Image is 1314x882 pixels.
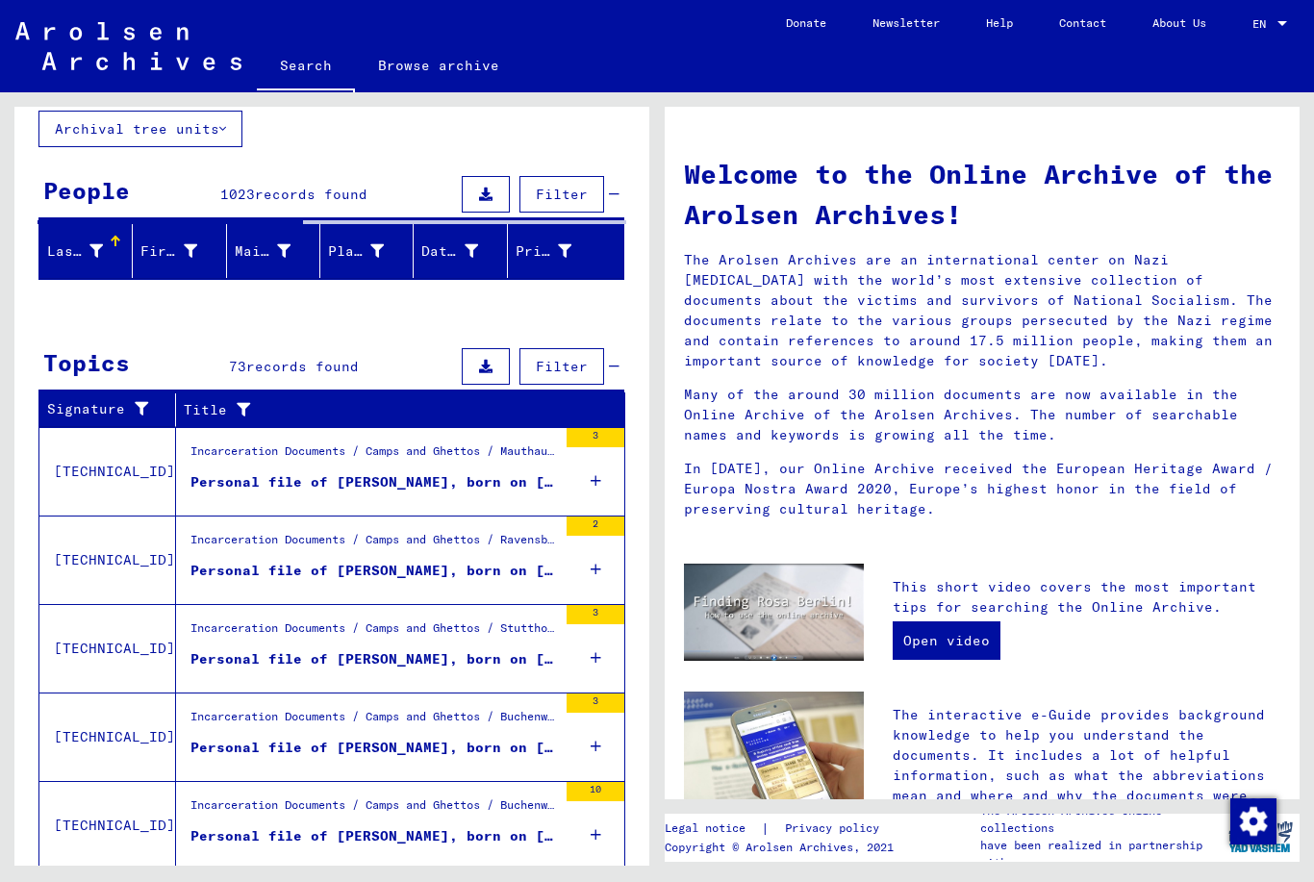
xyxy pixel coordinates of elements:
[190,826,557,846] div: Personal file of [PERSON_NAME], born on [DEMOGRAPHIC_DATA]
[684,692,864,812] img: eguide.jpg
[38,111,242,147] button: Archival tree units
[47,399,151,419] div: Signature
[39,693,176,781] td: [TECHNICAL_ID]
[355,42,522,88] a: Browse archive
[190,708,557,735] div: Incarceration Documents / Camps and Ghettos / Buchenwald Concentration Camp / Individual Document...
[567,782,624,801] div: 10
[190,561,557,581] div: Personal file of [PERSON_NAME], born on [DEMOGRAPHIC_DATA]
[47,236,132,266] div: Last Name
[257,42,355,92] a: Search
[536,186,588,203] span: Filter
[516,241,571,262] div: Prisoner #
[235,236,319,266] div: Maiden Name
[1230,798,1276,844] img: Change consent
[893,705,1280,826] p: The interactive e-Guide provides background knowledge to help you understand the documents. It in...
[421,241,477,262] div: Date of Birth
[229,358,246,375] span: 73
[516,236,600,266] div: Prisoner #
[414,224,507,278] mat-header-cell: Date of Birth
[39,427,176,516] td: [TECHNICAL_ID]
[567,605,624,624] div: 3
[255,186,367,203] span: records found
[684,385,1280,445] p: Many of the around 30 million documents are now available in the Online Archive of the Arolsen Ar...
[246,358,359,375] span: records found
[190,796,557,823] div: Incarceration Documents / Camps and Ghettos / Buchenwald Concentration Camp / Individual Document...
[39,604,176,693] td: [TECHNICAL_ID]
[184,400,577,420] div: Title
[190,619,557,646] div: Incarceration Documents / Camps and Ghettos / Stutthof Concentration Camp / Individual Documents ...
[220,186,255,203] span: 1023
[893,621,1000,660] a: Open video
[567,428,624,447] div: 3
[665,839,902,856] p: Copyright © Arolsen Archives, 2021
[980,837,1221,871] p: have been realized in partnership with
[43,345,130,380] div: Topics
[567,693,624,713] div: 3
[39,224,133,278] mat-header-cell: Last Name
[893,577,1280,617] p: This short video covers the most important tips for searching the Online Archive.
[328,241,384,262] div: Place of Birth
[39,781,176,869] td: [TECHNICAL_ID]
[1252,17,1274,31] span: EN
[227,224,320,278] mat-header-cell: Maiden Name
[184,394,601,425] div: Title
[15,22,241,70] img: Arolsen_neg.svg
[980,802,1221,837] p: The Arolsen Archives online collections
[519,176,604,213] button: Filter
[665,819,902,839] div: |
[519,348,604,385] button: Filter
[140,241,196,262] div: First Name
[567,517,624,536] div: 2
[47,241,103,262] div: Last Name
[536,358,588,375] span: Filter
[1225,813,1297,861] img: yv_logo.png
[684,250,1280,371] p: The Arolsen Archives are an international center on Nazi [MEDICAL_DATA] with the world’s most ext...
[320,224,414,278] mat-header-cell: Place of Birth
[190,442,557,469] div: Incarceration Documents / Camps and Ghettos / Mauthausen Concentration Camp / Individual Document...
[190,531,557,558] div: Incarceration Documents / Camps and Ghettos / Ravensbrück Concentration Camp / Individual Documen...
[684,154,1280,235] h1: Welcome to the Online Archive of the Arolsen Archives!
[684,459,1280,519] p: In [DATE], our Online Archive received the European Heritage Award / Europa Nostra Award 2020, Eu...
[39,516,176,604] td: [TECHNICAL_ID]
[328,236,413,266] div: Place of Birth
[47,394,175,425] div: Signature
[190,738,557,758] div: Personal file of [PERSON_NAME], born on [DEMOGRAPHIC_DATA]
[684,564,864,662] img: video.jpg
[140,236,225,266] div: First Name
[43,173,130,208] div: People
[190,472,557,492] div: Personal file of [PERSON_NAME], born on [DEMOGRAPHIC_DATA]
[665,819,761,839] a: Legal notice
[133,224,226,278] mat-header-cell: First Name
[190,649,557,669] div: Personal file of [PERSON_NAME], born on [DEMOGRAPHIC_DATA], born in [GEOGRAPHIC_DATA]
[508,224,623,278] mat-header-cell: Prisoner #
[235,241,291,262] div: Maiden Name
[770,819,902,839] a: Privacy policy
[421,236,506,266] div: Date of Birth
